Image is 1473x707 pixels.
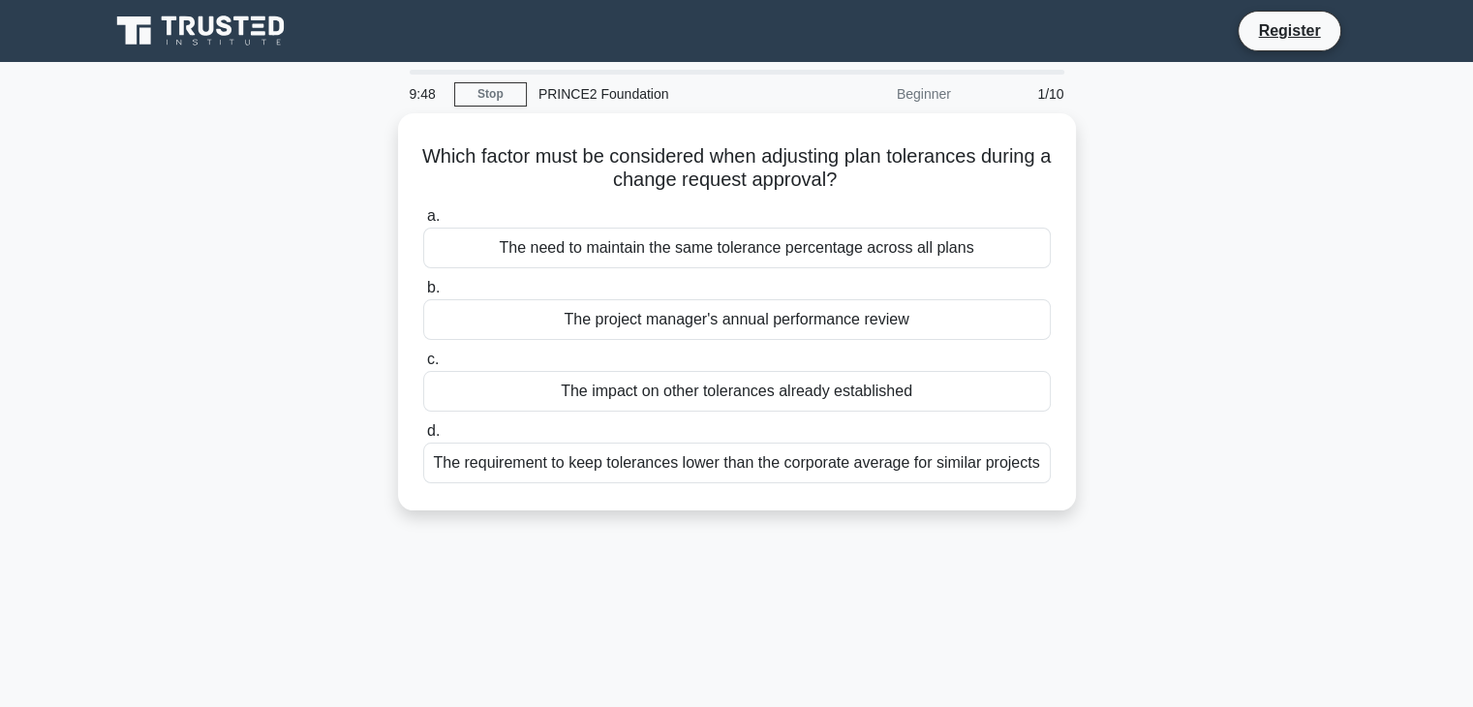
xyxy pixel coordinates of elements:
span: b. [427,279,440,295]
span: a. [427,207,440,224]
div: The requirement to keep tolerances lower than the corporate average for similar projects [423,443,1051,483]
div: Beginner [793,75,963,113]
div: The need to maintain the same tolerance percentage across all plans [423,228,1051,268]
div: PRINCE2 Foundation [527,75,793,113]
a: Register [1246,18,1332,43]
div: 1/10 [963,75,1076,113]
span: c. [427,351,439,367]
div: The impact on other tolerances already established [423,371,1051,412]
a: Stop [454,82,527,107]
h5: Which factor must be considered when adjusting plan tolerances during a change request approval? [421,144,1053,193]
span: d. [427,422,440,439]
div: 9:48 [398,75,454,113]
div: The project manager's annual performance review [423,299,1051,340]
